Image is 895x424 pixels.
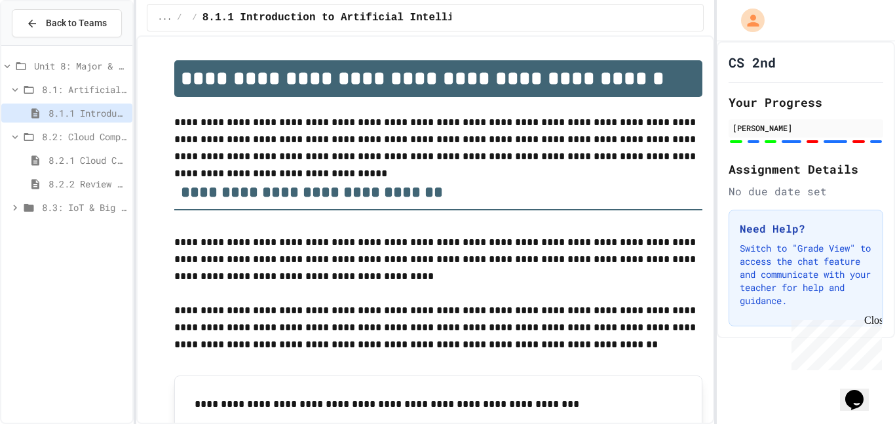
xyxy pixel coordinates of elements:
div: Chat with us now!Close [5,5,90,83]
span: 8.3: IoT & Big Data [42,201,127,214]
span: / [193,12,197,23]
span: 8.2.2 Review - Cloud Computing [48,177,127,191]
span: 8.1.1 Introduction to Artificial Intelligence [48,106,127,120]
span: Back to Teams [46,16,107,30]
div: [PERSON_NAME] [733,122,879,134]
div: No due date set [729,183,883,199]
iframe: chat widget [840,372,882,411]
h2: Assignment Details [729,160,883,178]
span: Unit 8: Major & Emerging Technologies [34,59,127,73]
div: My Account [727,5,768,35]
span: 8.2: Cloud Computing [42,130,127,144]
iframe: chat widget [786,315,882,370]
span: / [177,12,181,23]
span: 8.1.1 Introduction to Artificial Intelligence [202,10,486,26]
p: Switch to "Grade View" to access the chat feature and communicate with your teacher for help and ... [740,242,872,307]
button: Back to Teams [12,9,122,37]
h1: CS 2nd [729,53,776,71]
span: 8.1: Artificial Intelligence Basics [42,83,127,96]
h2: Your Progress [729,93,883,111]
span: 8.2.1 Cloud Computing: Transforming the Digital World [48,153,127,167]
h3: Need Help? [740,221,872,237]
span: ... [158,12,172,23]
